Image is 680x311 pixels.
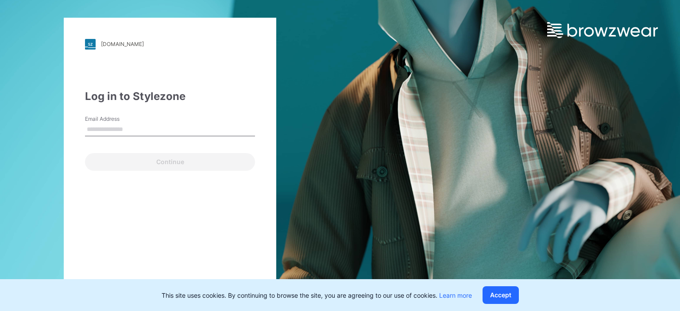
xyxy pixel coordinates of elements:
img: browzwear-logo.e42bd6dac1945053ebaf764b6aa21510.svg [547,22,658,38]
p: This site uses cookies. By continuing to browse the site, you are agreeing to our use of cookies. [162,291,472,300]
a: [DOMAIN_NAME] [85,39,255,50]
label: Email Address [85,115,147,123]
button: Accept [483,286,519,304]
img: stylezone-logo.562084cfcfab977791bfbf7441f1a819.svg [85,39,96,50]
div: Log in to Stylezone [85,88,255,104]
div: [DOMAIN_NAME] [101,41,144,47]
a: Learn more [439,292,472,299]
